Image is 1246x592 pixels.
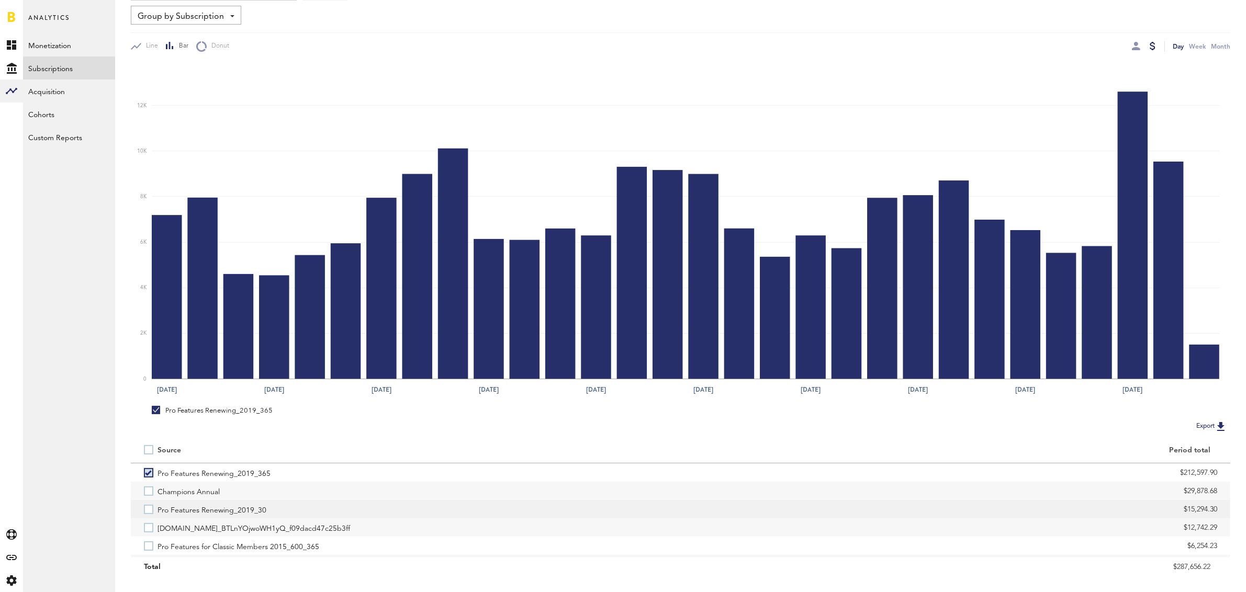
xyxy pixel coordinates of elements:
span: Line [141,42,158,51]
div: $2,726.04 [694,556,1218,572]
text: 8K [140,194,147,199]
span: Analytics [28,12,70,33]
span: Champions Annual [158,482,220,500]
text: [DATE] [157,385,177,394]
span: Support [22,7,60,17]
img: Export [1215,420,1227,432]
div: Total [144,559,668,575]
div: $12,742.29 [694,520,1218,536]
span: [DOMAIN_NAME]_BTLELYIvhaBOrp_a9dfde39d38b0007 [158,555,347,573]
text: [DATE] [1016,385,1036,394]
a: Acquisition [23,79,115,103]
span: Group by Subscription [138,8,224,26]
text: [DATE] [1123,385,1143,394]
a: Custom Reports [23,126,115,149]
text: 2K [140,331,147,336]
text: [DATE] [693,385,713,394]
span: Pro Features Renewing_2019_365 [158,463,271,482]
a: Cohorts [23,103,115,126]
span: Pro Features for Classic Members 2015_600_365 [158,537,319,555]
div: $212,597.90 [694,465,1218,481]
text: 0 [143,377,147,382]
text: [DATE] [264,385,284,394]
div: Source [158,446,181,455]
text: [DATE] [479,385,499,394]
div: Pro Features Renewing_2019_365 [152,406,273,415]
a: Monetization [23,33,115,56]
text: [DATE] [372,385,391,394]
span: Donut [207,42,229,51]
div: Month [1211,41,1230,52]
div: $287,656.22 [694,559,1211,575]
div: Period total [694,446,1211,455]
div: Week [1189,41,1206,52]
text: 12K [137,103,147,108]
text: [DATE] [586,385,606,394]
text: [DATE] [801,385,821,394]
text: 10K [137,149,147,154]
div: $29,878.68 [694,483,1218,499]
button: Export [1193,419,1230,433]
span: Bar [174,42,188,51]
div: $6,254.23 [694,538,1218,554]
text: [DATE] [908,385,928,394]
div: $15,294.30 [694,502,1218,517]
span: Pro Features Renewing_2019_30 [158,500,266,518]
a: Subscriptions [23,56,115,79]
text: 4K [140,286,147,291]
div: Day [1173,41,1184,52]
text: 6K [140,240,147,245]
span: [DOMAIN_NAME]_BTLnYOjwoWH1yQ_f09dacd47c25b3ff [158,518,350,537]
